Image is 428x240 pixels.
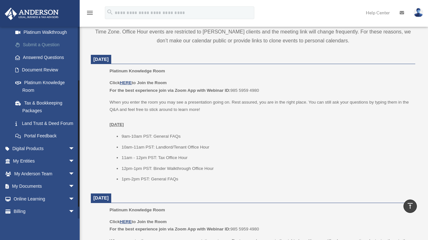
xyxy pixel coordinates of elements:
b: Click to Join the Room [110,219,167,224]
a: My Anderson Teamarrow_drop_down [4,167,84,180]
p: 985 5959 4980 [110,79,411,94]
span: arrow_drop_down [69,180,81,193]
a: Tax & Bookkeeping Packages [9,97,84,117]
span: [DATE] [93,57,109,62]
a: Billingarrow_drop_down [4,205,84,218]
span: arrow_drop_down [69,142,81,155]
a: vertical_align_top [403,200,417,213]
i: search [106,9,113,16]
span: arrow_drop_down [69,193,81,206]
span: arrow_drop_down [69,155,81,168]
span: Platinum Knowledge Room [110,69,165,73]
a: My Entitiesarrow_drop_down [4,155,84,168]
p: When you enter the room you may see a presentation going on. Rest assured, you are in the right p... [110,98,411,128]
img: Anderson Advisors Platinum Portal [3,8,61,20]
a: Online Learningarrow_drop_down [4,193,84,205]
li: 1pm-2pm PST: General FAQs [121,175,411,183]
span: Platinum Knowledge Room [110,207,165,212]
a: Events Calendar [4,218,84,230]
a: HERE [120,219,132,224]
b: Click to Join the Room [110,80,167,85]
a: Answered Questions [9,51,84,64]
i: vertical_align_top [406,202,414,210]
li: 10am-11am PST: Landlord/Tenant Office Hour [121,143,411,151]
b: For the best experience join via Zoom App with Webinar ID: [110,227,230,231]
span: [DATE] [93,195,109,200]
u: [DATE] [110,122,124,127]
li: 9am-10am PST: General FAQs [121,133,411,140]
div: All Office Hours listed below are in the Pacific Time Zone. Office Hour events are restricted to ... [91,10,415,45]
a: Submit a Question [9,39,84,51]
a: Document Review [9,64,84,76]
a: HERE [120,80,132,85]
i: menu [86,9,94,17]
span: arrow_drop_down [69,205,81,218]
li: 11am - 12pm PST: Tax Office Hour [121,154,411,162]
img: User Pic [414,8,423,17]
a: Platinum Knowledge Room [9,76,81,97]
span: arrow_drop_down [69,167,81,180]
a: My Documentsarrow_drop_down [4,180,84,193]
a: menu [86,11,94,17]
a: Portal Feedback [9,130,84,142]
p: 985 5959 4980 [110,218,411,233]
li: 12pm-1pm PST: Binder Walkthrough Office Hour [121,165,411,172]
a: Land Trust & Deed Forum [9,117,84,130]
a: Platinum Walkthrough [9,26,84,39]
b: For the best experience join via Zoom App with Webinar ID: [110,88,230,93]
a: Digital Productsarrow_drop_down [4,142,84,155]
